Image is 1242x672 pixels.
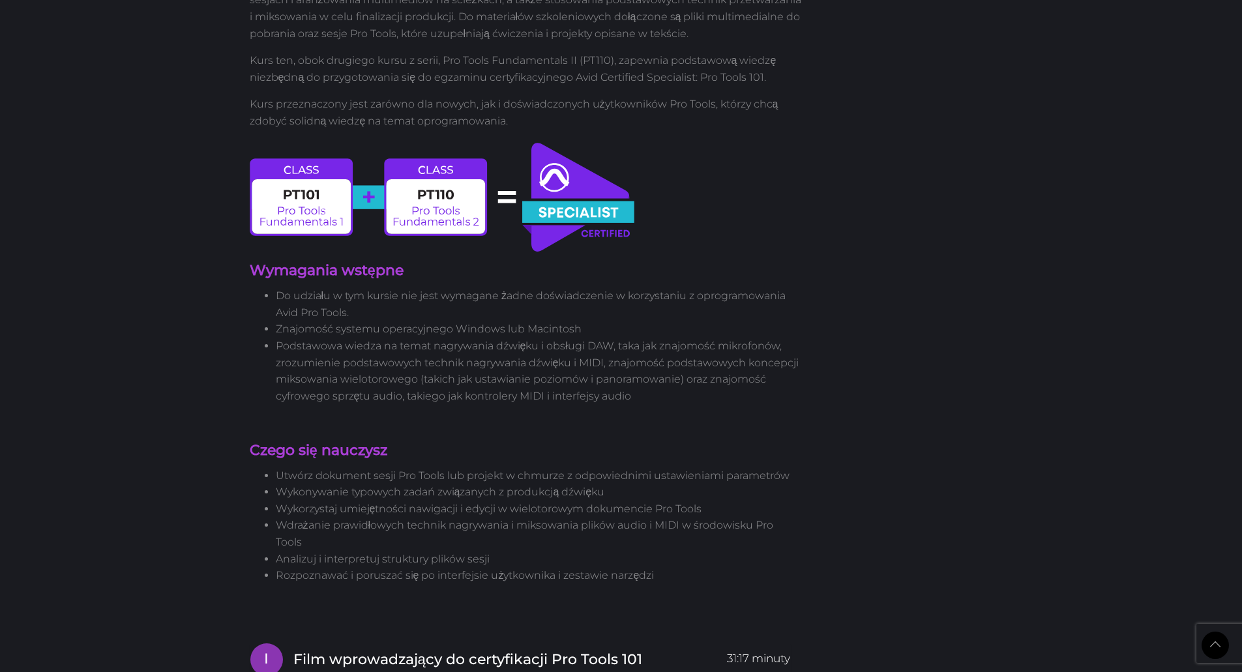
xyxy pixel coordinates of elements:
font: Wymagania wstępne [250,261,404,279]
img: Wykres ścieżki kształcenia certyfikowanego specjalisty Avid [250,140,636,255]
font: Analizuj i interpretuj struktury plików sesji [276,553,490,565]
font: Film wprowadzający do certyfikacji Pro Tools 101 [293,650,642,668]
font: Podstawowa wiedza na temat nagrywania dźwięku i obsługi DAW, taka jak znajomość mikrofonów, zrozu... [276,340,799,402]
font: Rozpoznawać i poruszać się po interfejsie użytkownika i zestawie narzędzi [276,569,655,581]
font: I [264,650,269,667]
font: Wykorzystaj umiejętności nawigacji i edycji w wielotorowym dokumencie Pro Tools [276,503,702,515]
font: 31:17 minuty [727,652,790,665]
font: Kurs ten, obok drugiego kursu z serii, Pro Tools Fundamentals II (PT110), zapewnia podstawową wie... [250,54,776,83]
font: Do udziału w tym kursie nie jest wymagane żadne doświadczenie w korzystaniu z oprogramowania Avid... [276,289,786,319]
a: IFilm wprowadzający do certyfikacji Pro Tools 10131:17 minuty [250,643,791,671]
font: Czego się nauczysz [250,441,387,459]
font: Kurs przeznaczony jest zarówno dla nowych, jak i doświadczonych użytkowników Pro Tools, którzy ch... [250,98,778,127]
font: Wdrażanie prawidłowych technik nagrywania i miksowania plików audio i MIDI w środowisku Pro Tools [276,519,774,548]
font: Wykonywanie typowych zadań związanych z produkcją dźwięku [276,486,605,498]
font: Utwórz dokument sesji Pro Tools lub projekt w chmurze z odpowiednimi ustawieniami parametrów [276,469,790,482]
font: Znajomość systemu operacyjnego Windows lub Macintosh [276,323,582,335]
